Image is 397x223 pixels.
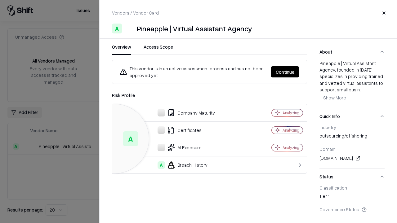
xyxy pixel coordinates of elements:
button: Overview [112,44,131,55]
div: Pineapple | Virtual Assistant Agency [137,24,252,33]
div: A [112,24,122,33]
div: Pineapple | Virtual Assistant Agency, founded in [DATE], specializes in providing trained and vet... [319,60,385,103]
div: Governance Status [319,207,385,212]
span: ... [360,87,363,92]
div: About [319,60,385,108]
div: Breach History [117,161,250,169]
button: + Show More [319,93,346,103]
div: Certificates [117,126,250,134]
div: A [123,131,138,146]
div: Tier 1 [319,193,385,202]
div: This vendor is in an active assessment process and has not been approved yet. [120,65,266,79]
div: Analyzing [283,110,299,116]
div: AI Exposure [117,144,250,151]
span: + Show More [319,95,346,100]
div: A [158,161,165,169]
button: Status [319,168,385,185]
div: Quick Info [319,125,385,168]
div: outsourcing/offshoring [319,133,385,141]
button: Continue [271,66,299,77]
div: Company Maturity [117,109,250,116]
div: Domain [319,146,385,152]
div: Industry [319,125,385,130]
button: About [319,44,385,60]
div: [DOMAIN_NAME] [319,155,385,162]
p: Vendors / Vendor Card [112,10,159,16]
div: Risk Profile [112,91,307,99]
div: Classification [319,185,385,190]
button: Quick Info [319,108,385,125]
div: Analyzing [283,128,299,133]
div: Analyzing [283,145,299,150]
button: Access Scope [144,44,173,55]
img: Pineapple | Virtual Assistant Agency [124,24,134,33]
